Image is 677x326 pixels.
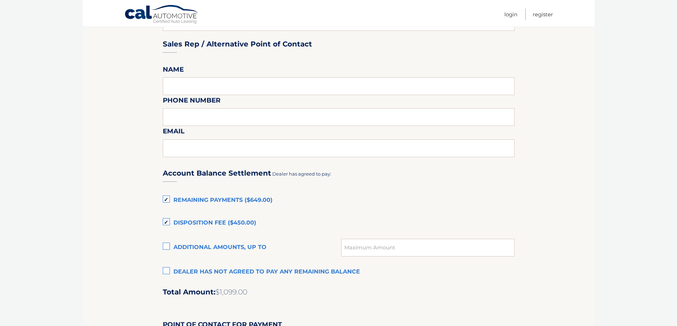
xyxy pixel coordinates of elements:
[163,95,221,108] label: Phone Number
[163,64,184,77] label: Name
[163,169,271,178] h3: Account Balance Settlement
[163,288,515,297] h2: Total Amount:
[504,9,517,20] a: Login
[215,288,247,296] span: $1,099.00
[163,40,312,49] h3: Sales Rep / Alternative Point of Contact
[533,9,553,20] a: Register
[124,5,199,25] a: Cal Automotive
[272,171,331,177] span: Dealer has agreed to pay:
[163,265,515,279] label: Dealer has not agreed to pay any remaining balance
[163,193,515,208] label: Remaining Payments ($649.00)
[163,216,515,230] label: Disposition Fee ($450.00)
[163,241,342,255] label: Additional amounts, up to
[341,239,514,256] input: Maximum Amount
[163,126,184,139] label: Email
